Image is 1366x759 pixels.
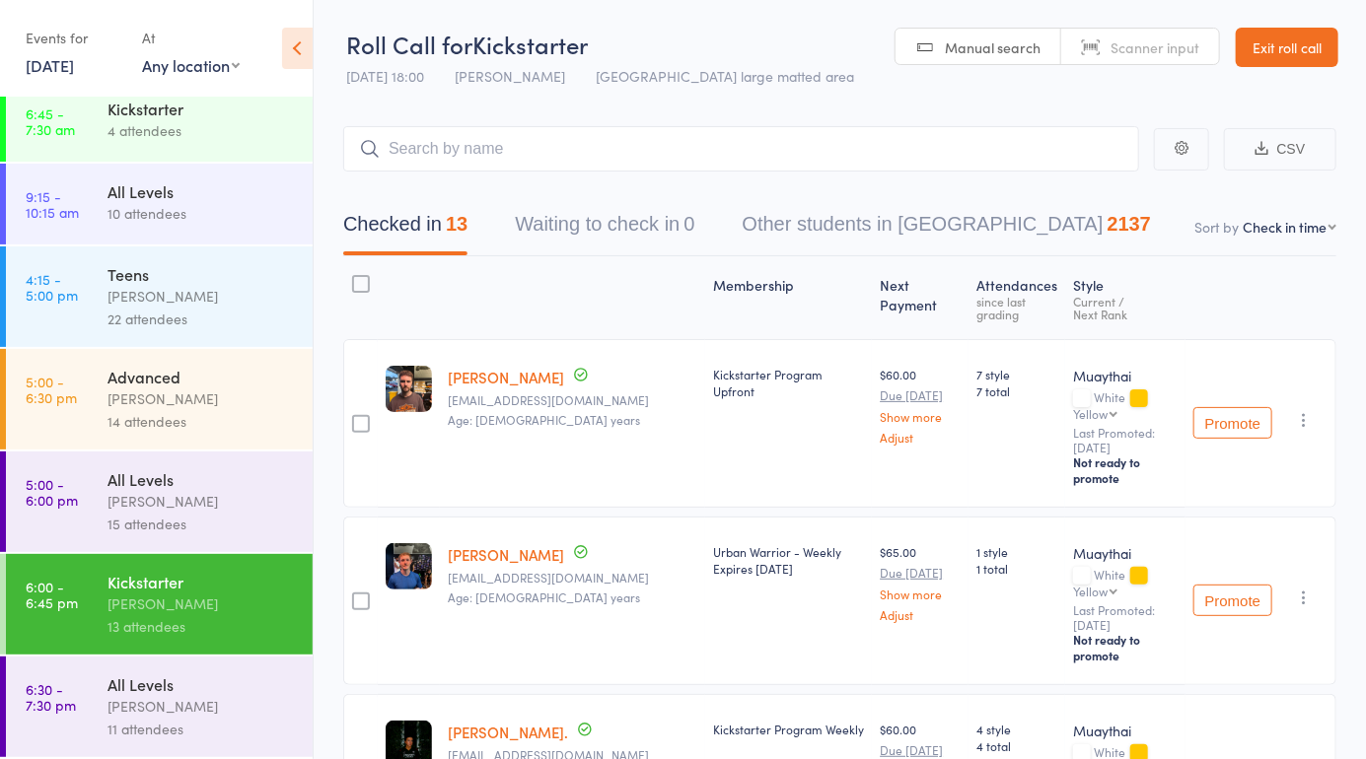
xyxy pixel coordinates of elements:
div: Advanced [108,366,296,387]
time: 5:00 - 6:00 pm [26,476,78,508]
div: All Levels [108,468,296,490]
div: [PERSON_NAME] [108,285,296,308]
time: 6:30 - 7:30 pm [26,681,76,713]
a: 6:30 -7:30 pmAll Levels[PERSON_NAME]11 attendees [6,656,313,757]
div: [PERSON_NAME] [108,592,296,615]
a: [PERSON_NAME]. [448,722,568,742]
div: 2137 [1108,213,1152,235]
span: 7 total [976,382,1057,399]
div: Next Payment [872,265,969,330]
span: 1 total [976,560,1057,577]
div: Style [1065,265,1186,330]
div: White [1073,568,1178,597]
div: Yellow [1073,585,1108,597]
img: image1759305624.png [386,366,432,412]
a: 5:00 -6:00 pmAll Levels[PERSON_NAME]15 attendees [6,451,313,552]
small: logan_hooper_358@hotmail.com [448,393,697,407]
time: 4:15 - 5:00 pm [26,271,78,303]
button: Checked in13 [343,203,467,255]
a: Adjust [880,608,961,621]
span: 1 style [976,543,1057,560]
small: Due [DATE] [880,566,961,580]
a: 6:45 -7:30 amKickstarter4 attendees [6,81,313,162]
a: 4:15 -5:00 pmTeens[PERSON_NAME]22 attendees [6,246,313,347]
button: Promote [1193,407,1272,439]
a: Exit roll call [1236,28,1338,67]
div: Kickstarter Program Upfront [713,366,864,399]
span: 4 style [976,721,1057,737]
div: Check in time [1243,217,1327,237]
small: Last Promoted: [DATE] [1073,426,1178,454]
a: [PERSON_NAME] [448,544,564,565]
time: 6:45 - 7:30 am [26,105,75,137]
a: Adjust [880,431,961,444]
button: CSV [1224,128,1336,171]
div: Current / Next Rank [1073,295,1178,320]
div: Not ready to promote [1073,454,1178,486]
button: Promote [1193,585,1272,616]
span: [DATE] 18:00 [346,66,424,86]
small: Due [DATE] [880,388,961,402]
div: 22 attendees [108,308,296,330]
span: [PERSON_NAME] [455,66,565,86]
div: 0 [683,213,694,235]
div: Kickstarter Program Weekly [713,721,864,737]
span: Kickstarter [472,28,588,60]
label: Sort by [1194,217,1239,237]
div: Muaythai [1073,721,1178,740]
div: 10 attendees [108,202,296,225]
div: [PERSON_NAME] [108,695,296,718]
a: 5:00 -6:30 pmAdvanced[PERSON_NAME]14 attendees [6,349,313,449]
div: $60.00 [880,366,961,444]
div: Expires [DATE] [713,560,864,577]
div: White [1073,390,1178,420]
div: Kickstarter [108,571,296,592]
div: Not ready to promote [1073,632,1178,663]
small: Last Promoted: [DATE] [1073,603,1178,632]
a: 6:00 -6:45 pmKickstarter[PERSON_NAME]13 attendees [6,554,313,655]
a: Show more [880,587,961,600]
div: At [142,22,240,54]
div: Urban Warrior - Weekly [713,543,864,577]
div: Muaythai [1073,366,1178,385]
small: Due [DATE] [880,743,961,757]
div: 14 attendees [108,410,296,433]
div: Atten­dances [969,265,1065,330]
div: All Levels [108,180,296,202]
span: 4 total [976,737,1057,754]
span: Manual search [945,37,1041,57]
div: [PERSON_NAME] [108,387,296,410]
div: Yellow [1073,407,1108,420]
span: 7 style [976,366,1057,382]
a: Show more [880,410,961,423]
small: conorbdmcnicholl@gmail.com [448,571,697,585]
div: Teens [108,263,296,285]
span: Scanner input [1111,37,1199,57]
a: [DATE] [26,54,74,76]
div: 13 [446,213,467,235]
span: Age: [DEMOGRAPHIC_DATA] years [448,588,640,605]
div: 13 attendees [108,615,296,638]
div: 11 attendees [108,718,296,740]
div: Events for [26,22,122,54]
time: 6:00 - 6:45 pm [26,579,78,610]
div: [PERSON_NAME] [108,490,296,513]
div: All Levels [108,673,296,695]
a: [PERSON_NAME] [448,367,564,387]
a: 9:15 -10:15 amAll Levels10 attendees [6,164,313,244]
span: Age: [DEMOGRAPHIC_DATA] years [448,411,640,428]
div: Kickstarter [108,98,296,119]
button: Waiting to check in0 [515,203,694,255]
time: 9:15 - 10:15 am [26,188,79,220]
span: Roll Call for [346,28,472,60]
input: Search by name [343,126,1139,172]
img: image1760342138.png [386,543,432,589]
button: Other students in [GEOGRAPHIC_DATA]2137 [743,203,1152,255]
div: 4 attendees [108,119,296,142]
div: $65.00 [880,543,961,621]
time: 5:00 - 6:30 pm [26,374,77,405]
div: Membership [705,265,872,330]
div: Muaythai [1073,543,1178,563]
div: 15 attendees [108,513,296,535]
div: Any location [142,54,240,76]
